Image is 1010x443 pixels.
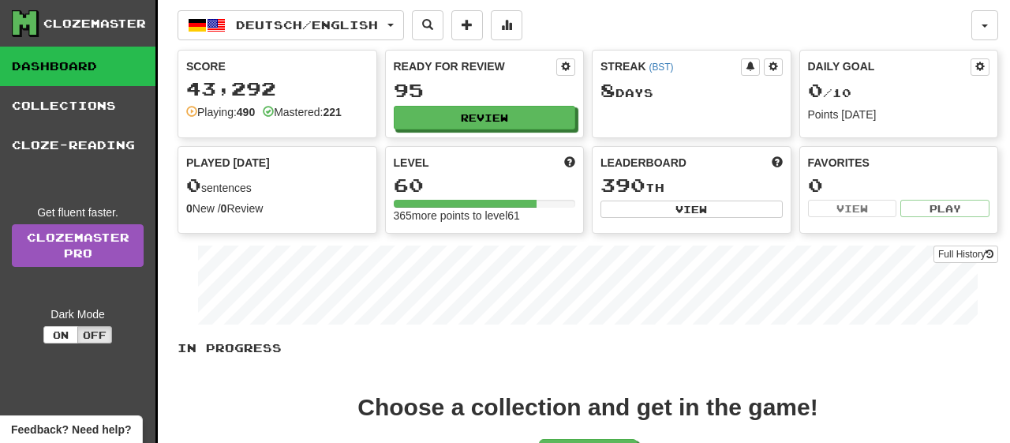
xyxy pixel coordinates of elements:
[808,155,990,171] div: Favorites
[772,155,783,171] span: This week in points, UTC
[186,155,270,171] span: Played [DATE]
[186,202,193,215] strong: 0
[451,10,483,40] button: Add sentence to collection
[323,106,341,118] strong: 221
[808,79,823,101] span: 0
[186,201,368,216] div: New / Review
[600,81,783,101] div: Day s
[808,58,971,76] div: Daily Goal
[600,174,645,196] span: 390
[900,200,989,217] button: Play
[394,155,429,171] span: Level
[394,58,557,74] div: Ready for Review
[186,58,368,74] div: Score
[43,16,146,32] div: Clozemaster
[808,86,851,99] span: / 10
[564,155,575,171] span: Score more points to level up
[394,208,576,223] div: 365 more points to level 61
[186,104,255,120] div: Playing:
[808,107,990,122] div: Points [DATE]
[600,155,686,171] span: Leaderboard
[186,79,368,99] div: 43,292
[933,246,998,263] button: Full History
[186,175,368,196] div: sentences
[12,205,144,220] div: Get fluent faster.
[11,422,131,437] span: Open feedback widget
[394,81,576,100] div: 95
[186,174,201,196] span: 0
[491,10,522,40] button: More stats
[263,104,342,120] div: Mastered:
[649,62,673,73] a: (BST)
[221,202,227,215] strong: 0
[600,58,741,74] div: Streak
[236,18,378,32] span: Deutsch / English
[178,10,404,40] button: Deutsch/English
[808,200,897,217] button: View
[394,175,576,195] div: 60
[412,10,443,40] button: Search sentences
[12,306,144,322] div: Dark Mode
[77,326,112,344] button: Off
[178,340,998,356] p: In Progress
[43,326,78,344] button: On
[600,201,783,218] button: View
[600,79,615,101] span: 8
[808,175,990,195] div: 0
[237,106,255,118] strong: 490
[600,175,783,196] div: th
[357,396,817,419] div: Choose a collection and get in the game!
[394,106,576,130] button: Review
[12,224,144,267] a: ClozemasterPro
